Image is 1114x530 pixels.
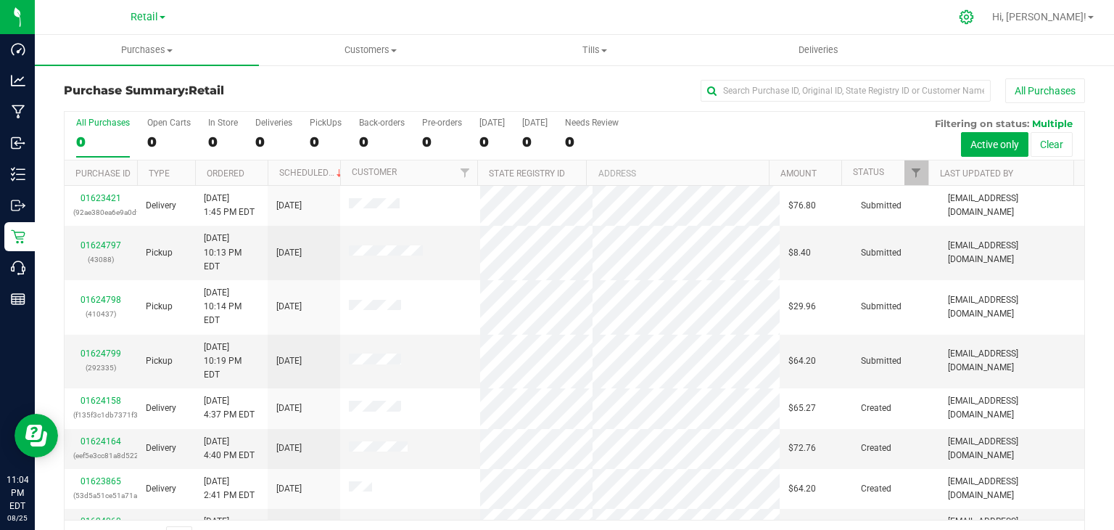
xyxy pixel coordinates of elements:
span: Deliveries [779,44,858,57]
p: (f135f3c1db7371f3) [73,408,128,422]
span: [EMAIL_ADDRESS][DOMAIN_NAME] [948,435,1076,462]
button: Active only [961,132,1028,157]
div: Needs Review [565,118,619,128]
span: [EMAIL_ADDRESS][DOMAIN_NAME] [948,293,1076,321]
h3: Purchase Summary: [64,84,404,97]
p: (92ae380ea6e9a0df) [73,205,128,219]
span: [DATE] [276,401,302,415]
span: [EMAIL_ADDRESS][DOMAIN_NAME] [948,394,1076,422]
a: Filter [453,160,476,185]
div: PickUps [310,118,342,128]
p: (43088) [73,253,128,266]
div: 0 [310,134,342,150]
span: [DATE] [276,246,302,260]
span: Delivery [146,482,176,496]
a: 01623865 [81,476,121,486]
a: 01623421 [81,193,121,203]
input: Search Purchase ID, Original ID, State Registry ID or Customer Name... [701,80,991,102]
span: Purchases [35,44,259,57]
span: $29.96 [788,300,816,314]
a: Customer [352,167,397,177]
span: [EMAIL_ADDRESS][DOMAIN_NAME] [948,475,1076,502]
span: Multiple [1032,118,1073,129]
a: State Registry ID [489,168,565,179]
div: 0 [422,134,462,150]
inline-svg: Dashboard [11,42,25,57]
div: [DATE] [522,118,548,128]
span: Delivery [146,401,176,415]
div: Manage settings [957,9,977,25]
p: (53d5a51ce51a71a7) [73,489,128,502]
span: $76.80 [788,199,816,213]
span: Pickup [146,246,173,260]
div: All Purchases [76,118,130,128]
inline-svg: Inventory [11,167,25,182]
span: Created [861,401,891,415]
div: 0 [208,134,238,150]
div: Back-orders [359,118,405,128]
span: [DATE] 4:40 PM EDT [204,435,255,462]
button: All Purchases [1005,78,1085,103]
span: $72.76 [788,441,816,455]
div: [DATE] [479,118,505,128]
a: Deliveries [706,35,931,65]
span: Customers [260,44,482,57]
div: In Store [208,118,238,128]
span: Delivery [146,441,176,455]
span: [DATE] 10:19 PM EDT [204,341,259,383]
div: 0 [479,134,505,150]
span: Submitted [861,199,901,213]
a: Purchase ID [75,168,131,179]
inline-svg: Reports [11,292,25,306]
span: Submitted [861,354,901,368]
a: 01624164 [81,436,121,447]
th: Address [586,160,769,186]
a: Scheduled [279,168,345,178]
span: [DATE] [276,482,302,496]
span: Delivery [146,199,176,213]
span: $64.20 [788,354,816,368]
a: 01624798 [81,295,121,305]
inline-svg: Manufacturing [11,105,25,119]
a: Ordered [207,168,244,179]
p: (292335) [73,361,128,375]
span: [EMAIL_ADDRESS][DOMAIN_NAME] [948,347,1076,375]
a: Type [149,168,170,179]
span: Created [861,482,891,496]
div: 0 [147,134,191,150]
span: Hi, [PERSON_NAME]! [992,11,1086,23]
span: [DATE] [276,441,302,455]
p: (eef5e3cc81a8d522) [73,449,128,462]
a: Purchases [35,35,259,65]
span: Filtering on status: [935,118,1029,129]
p: 08/25 [7,513,28,523]
div: 0 [76,134,130,150]
inline-svg: Call Center [11,261,25,275]
span: [EMAIL_ADDRESS][DOMAIN_NAME] [948,239,1076,266]
span: [DATE] [276,300,302,314]
span: [DATE] 1:45 PM EDT [204,192,255,219]
span: Retail [131,11,158,23]
inline-svg: Inbound [11,136,25,150]
span: Retail [189,83,224,97]
inline-svg: Analytics [11,73,25,88]
a: 01624158 [81,396,121,406]
a: Amount [780,168,817,179]
span: Submitted [861,300,901,314]
span: [DATE] 2:41 PM EDT [204,475,255,502]
a: Customers [259,35,483,65]
div: 0 [565,134,619,150]
div: Open Carts [147,118,191,128]
button: Clear [1031,132,1073,157]
p: (410437) [73,307,128,321]
a: Last Updated By [940,168,1013,179]
span: [DATE] [276,199,302,213]
div: 0 [255,134,292,150]
a: Filter [904,160,928,185]
span: [DATE] [276,354,302,368]
a: 01624797 [81,240,121,250]
div: 0 [359,134,405,150]
inline-svg: Outbound [11,198,25,213]
inline-svg: Retail [11,229,25,244]
iframe: Resource center [15,414,58,457]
